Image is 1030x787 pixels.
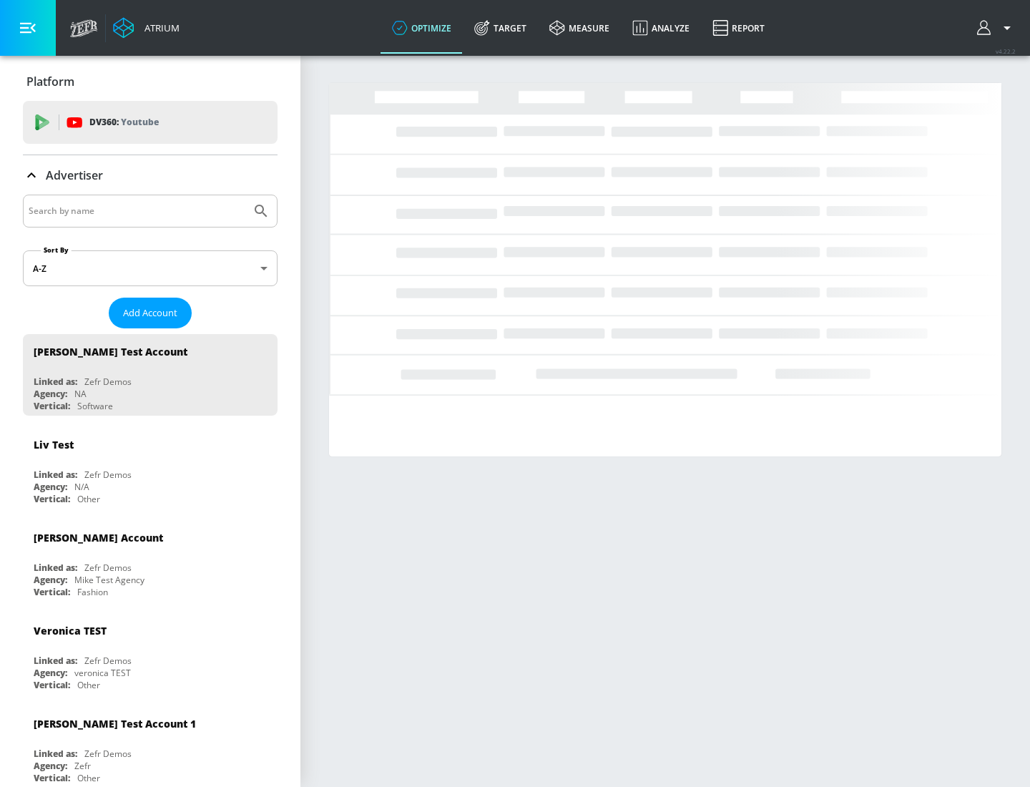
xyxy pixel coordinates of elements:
[621,2,701,54] a: Analyze
[34,493,70,505] div: Vertical:
[77,679,100,691] div: Other
[23,334,278,416] div: [PERSON_NAME] Test AccountLinked as:Zefr DemosAgency:NAVertical:Software
[77,586,108,598] div: Fashion
[381,2,463,54] a: optimize
[34,438,74,451] div: Liv Test
[23,427,278,509] div: Liv TestLinked as:Zefr DemosAgency:N/AVertical:Other
[34,586,70,598] div: Vertical:
[996,47,1016,55] span: v 4.22.2
[34,574,67,586] div: Agency:
[77,493,100,505] div: Other
[34,469,77,481] div: Linked as:
[77,772,100,784] div: Other
[23,62,278,102] div: Platform
[23,613,278,695] div: Veronica TESTLinked as:Zefr DemosAgency:veronica TESTVertical:Other
[84,748,132,760] div: Zefr Demos
[34,562,77,574] div: Linked as:
[113,17,180,39] a: Atrium
[34,624,107,637] div: Veronica TEST
[34,345,187,358] div: [PERSON_NAME] Test Account
[29,202,245,220] input: Search by name
[34,655,77,667] div: Linked as:
[34,481,67,493] div: Agency:
[23,101,278,144] div: DV360: Youtube
[123,305,177,321] span: Add Account
[77,400,113,412] div: Software
[41,245,72,255] label: Sort By
[23,250,278,286] div: A-Z
[74,574,144,586] div: Mike Test Agency
[74,481,89,493] div: N/A
[74,667,131,679] div: veronica TEST
[34,531,163,544] div: [PERSON_NAME] Account
[74,388,87,400] div: NA
[23,520,278,602] div: [PERSON_NAME] AccountLinked as:Zefr DemosAgency:Mike Test AgencyVertical:Fashion
[89,114,159,130] p: DV360:
[84,562,132,574] div: Zefr Demos
[84,655,132,667] div: Zefr Demos
[84,376,132,388] div: Zefr Demos
[23,155,278,195] div: Advertiser
[538,2,621,54] a: measure
[34,388,67,400] div: Agency:
[46,167,103,183] p: Advertiser
[463,2,538,54] a: Target
[34,760,67,772] div: Agency:
[34,376,77,388] div: Linked as:
[34,679,70,691] div: Vertical:
[84,469,132,481] div: Zefr Demos
[701,2,776,54] a: Report
[34,667,67,679] div: Agency:
[34,400,70,412] div: Vertical:
[34,717,196,730] div: [PERSON_NAME] Test Account 1
[139,21,180,34] div: Atrium
[26,74,74,89] p: Platform
[121,114,159,129] p: Youtube
[74,760,91,772] div: Zefr
[34,772,70,784] div: Vertical:
[109,298,192,328] button: Add Account
[34,748,77,760] div: Linked as:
